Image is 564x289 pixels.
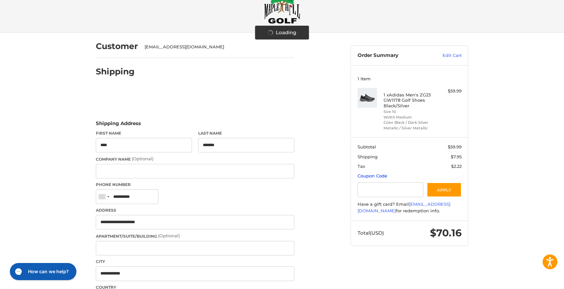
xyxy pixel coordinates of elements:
label: Address [96,207,294,213]
label: First Name [96,130,192,136]
div: [EMAIL_ADDRESS][DOMAIN_NAME] [145,44,288,50]
a: Coupon Code [358,173,387,178]
span: Tax [358,164,365,169]
a: [EMAIL_ADDRESS][DOMAIN_NAME] [358,201,450,213]
li: Width Medium [384,115,434,120]
label: City [96,259,294,265]
span: $70.16 [430,227,462,239]
span: Total (USD) [358,230,384,236]
h4: 1 x Adidas Men's ZG23 GW1178 Golf Shoes Black/Silver [384,92,434,108]
iframe: Gorgias live chat messenger [7,261,78,282]
li: Size 10 [384,109,434,115]
small: (Optional) [132,156,153,161]
li: Color Black / Dark Silver Metallic / Silver Metallic [384,120,434,131]
div: $59.99 [436,88,462,94]
span: $2.22 [451,164,462,169]
label: Company Name [96,156,294,162]
div: Have a gift card? Email for redemption info. [358,201,462,214]
label: Phone Number [96,182,294,188]
h3: Order Summary [358,52,428,59]
a: Edit Cart [428,52,462,59]
label: Last Name [198,130,294,136]
input: Gift Certificate or Coupon Code [358,182,424,197]
legend: Shipping Address [96,120,141,130]
h2: Shipping [96,66,135,77]
label: Apartment/Suite/Building [96,233,294,239]
h3: 1 Item [358,76,462,81]
span: Subtotal [358,144,376,149]
span: Shipping [358,154,378,159]
span: $7.95 [451,154,462,159]
button: Apply [427,182,462,197]
small: (Optional) [158,233,180,238]
span: $59.99 [448,144,462,149]
span: Loading [276,29,296,37]
h2: Customer [96,41,138,51]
